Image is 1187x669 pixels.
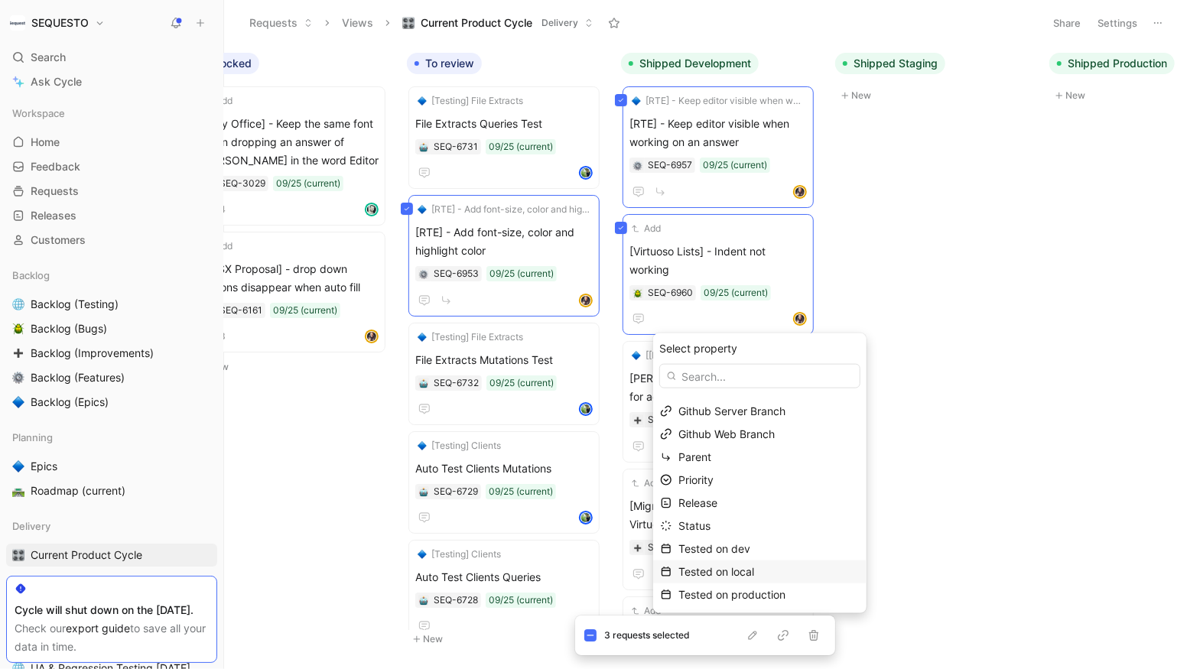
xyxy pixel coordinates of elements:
span: Tested on local [678,565,754,578]
span: Priority [678,473,714,486]
span: Tested on production [678,588,785,601]
input: Search... [659,364,860,388]
span: Release [678,496,717,509]
span: Github Server Branch [678,404,785,417]
div: 3 requests selected [604,628,743,643]
span: Select property [659,339,737,358]
span: Github Web Branch [678,427,775,440]
span: Tested on dev [678,542,750,555]
span: Cycle [678,382,707,395]
span: Parent [678,450,711,463]
span: Status [678,519,711,532]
